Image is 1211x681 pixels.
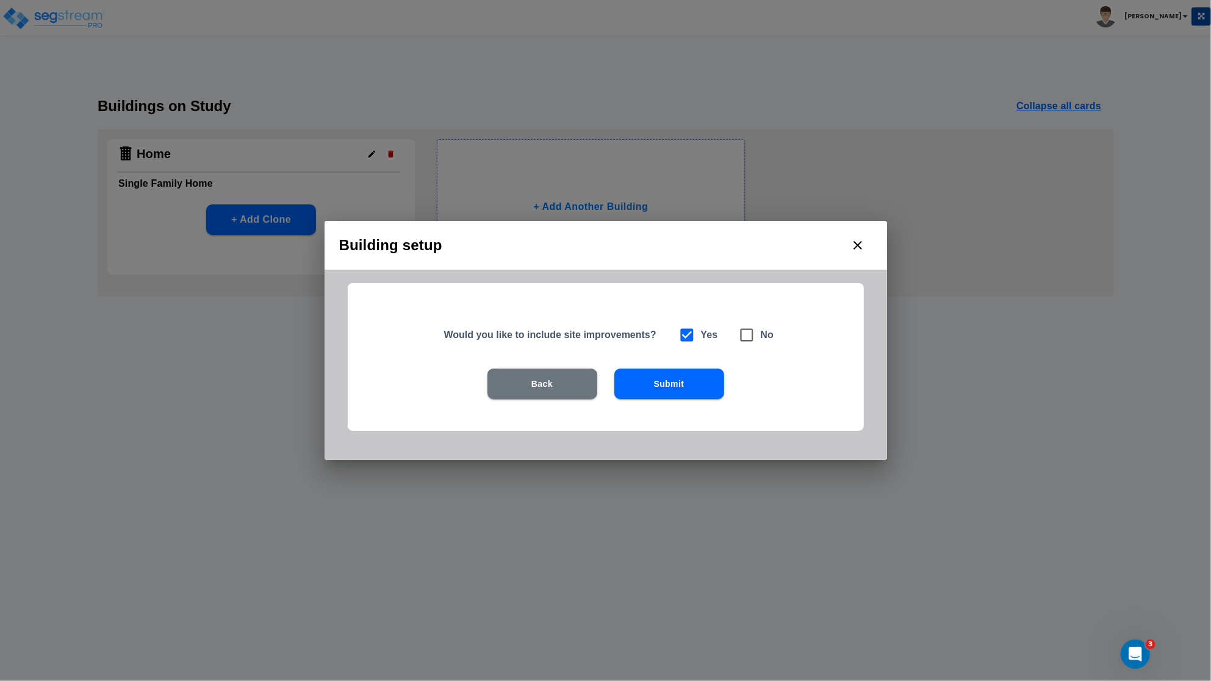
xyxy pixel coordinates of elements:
[487,369,597,399] button: Back
[761,326,774,344] h6: No
[614,369,724,399] button: Submit
[325,221,887,270] h2: Building setup
[1121,640,1150,669] iframe: Intercom live chat
[843,231,872,260] button: close
[701,326,718,344] h6: Yes
[444,328,663,341] h5: Would you like to include site improvements?
[1146,640,1155,649] span: 3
